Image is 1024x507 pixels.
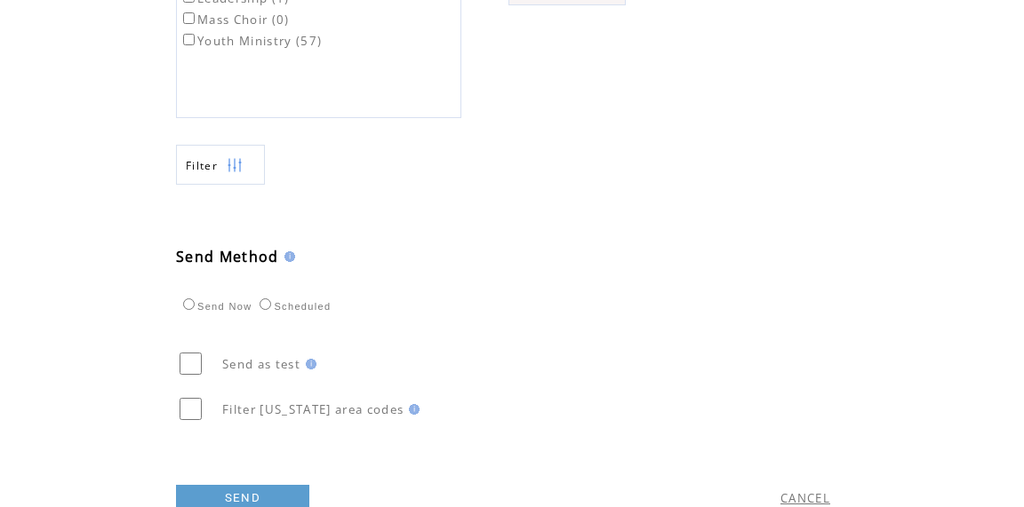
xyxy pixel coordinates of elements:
img: help.gif [279,251,295,262]
img: help.gif [300,359,316,369]
a: Filter [176,145,265,185]
img: help.gif [404,404,420,415]
label: Youth Ministry (57) [180,33,322,49]
input: Youth Ministry (57) [183,34,195,45]
span: Send as test [222,356,300,372]
span: Filter [US_STATE] area codes [222,401,404,417]
span: Send Method [176,247,279,266]
img: filters.png [227,146,243,186]
label: Mass Choir (0) [180,12,290,28]
a: CANCEL [780,490,830,506]
input: Send Now [183,298,195,310]
input: Mass Choir (0) [183,12,195,24]
label: Scheduled [255,301,331,312]
input: Scheduled [260,298,271,310]
label: Send Now [179,301,252,312]
span: Show filters [186,158,218,173]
